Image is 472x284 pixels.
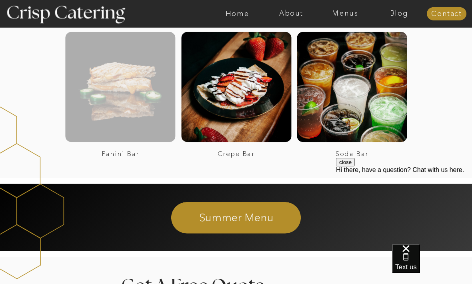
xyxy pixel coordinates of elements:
[182,150,289,157] a: Crepe Bar
[210,10,264,18] a: Home
[427,10,466,18] a: Contact
[264,10,318,18] a: About
[67,150,174,157] a: Panini Bar
[392,244,472,284] iframe: podium webchat widget bubble
[372,10,426,18] a: Blog
[298,150,405,157] a: Soda Bar
[130,210,343,224] a: Summer Menu
[318,10,372,18] a: Menus
[336,158,472,254] iframe: podium webchat widget prompt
